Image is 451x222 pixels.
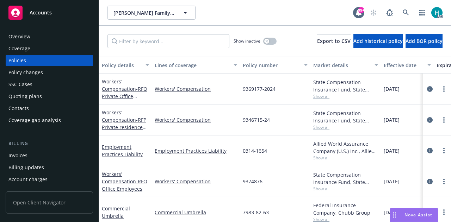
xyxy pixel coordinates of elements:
a: Employment Practices Liability [155,147,237,154]
a: more [440,208,448,216]
a: SSC Cases [6,79,93,90]
div: Quoting plans [8,91,42,102]
div: Allied World Assurance Company (U.S.) Inc., Allied World Assurance Company (AWAC), RT Specialty I... [313,140,378,155]
span: Show inactive [234,38,260,44]
button: Nova Assist [390,208,438,222]
span: 7983-82-63 [243,209,269,216]
a: Invoices [6,150,93,161]
a: Employment Practices Liability [102,144,143,158]
div: Lines of coverage [155,62,229,69]
a: Policies [6,55,93,66]
span: [DATE] [384,209,400,216]
div: Billing [6,140,93,147]
img: photo [431,7,443,18]
button: Add historical policy [353,34,403,48]
a: Workers' Compensation [102,109,146,138]
button: [PERSON_NAME] Family Office LLC [107,6,196,20]
a: Workers' Compensation [102,171,147,192]
input: Filter by keyword... [107,34,229,48]
span: [DATE] [384,85,400,93]
a: Commercial Umbrella [102,205,130,219]
div: Coverage [8,43,30,54]
a: Workers' Compensation [155,85,237,93]
span: Export to CSV [317,38,351,44]
div: Drag to move [390,208,399,222]
button: Add BOR policy [406,34,443,48]
div: Policy changes [8,67,43,78]
div: SSC Cases [8,79,32,90]
a: Policy changes [6,67,93,78]
a: more [440,116,448,124]
a: Accounts [6,3,93,23]
button: Lines of coverage [152,57,240,74]
a: Overview [6,31,93,42]
div: Market details [313,62,370,69]
a: Workers' Compensation [102,78,147,107]
a: Coverage [6,43,93,54]
span: [DATE] [384,116,400,123]
div: Billing updates [8,162,44,173]
span: [DATE] [384,178,400,185]
span: Open Client Navigator [6,191,93,214]
span: Add historical policy [353,38,403,44]
div: Contacts [8,103,29,114]
a: Start snowing [366,6,381,20]
div: State Compensation Insurance Fund, State Compensation Insurance Fund (SCIF) [313,109,378,124]
div: State Compensation Insurance Fund, State Compensation Insurance Fund (SCIF) [313,171,378,186]
div: Policies [8,55,26,66]
span: Show all [313,124,378,130]
a: Coverage gap analysis [6,115,93,126]
a: Workers' Compensation [155,178,237,185]
div: Policy details [102,62,141,69]
a: Quoting plans [6,91,93,102]
a: circleInformation [426,116,434,124]
span: Accounts [30,10,52,15]
a: Account charges [6,174,93,185]
a: Workers' Compensation [155,116,237,123]
span: Add BOR policy [406,38,443,44]
a: circleInformation [426,146,434,155]
div: State Compensation Insurance Fund, State Compensation Insurance Fund (SCIF) [313,78,378,93]
div: Policy number [243,62,300,69]
span: Show all [313,93,378,99]
button: Effective date [381,57,434,74]
a: Switch app [415,6,429,20]
div: Effective date [384,62,423,69]
span: 0314-1654 [243,147,267,154]
button: Market details [310,57,381,74]
div: Invoices [8,150,27,161]
button: Policy details [99,57,152,74]
div: Overview [8,31,30,42]
a: more [440,85,448,93]
a: circleInformation [426,177,434,186]
a: Report a Bug [383,6,397,20]
span: Show all [313,186,378,192]
a: Search [399,6,413,20]
a: circleInformation [426,85,434,93]
span: 9374876 [243,178,262,185]
span: [DATE] [384,147,400,154]
div: Coverage gap analysis [8,115,61,126]
span: Nova Assist [404,212,432,218]
span: - RFO Private Office Employees [102,85,147,107]
div: Federal Insurance Company, Chubb Group [313,202,378,216]
a: more [440,177,448,186]
a: Commercial Umbrella [155,209,237,216]
a: Billing updates [6,162,93,173]
button: Policy number [240,57,310,74]
span: - RFP Private residence employees [102,116,147,138]
span: [PERSON_NAME] Family Office LLC [113,9,174,17]
a: more [440,146,448,155]
span: 9369177-2024 [243,85,276,93]
span: 9346715-24 [243,116,270,123]
a: Contacts [6,103,93,114]
div: Account charges [8,174,48,185]
div: 99+ [358,7,364,13]
button: Export to CSV [317,34,351,48]
span: Show all [313,155,378,161]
